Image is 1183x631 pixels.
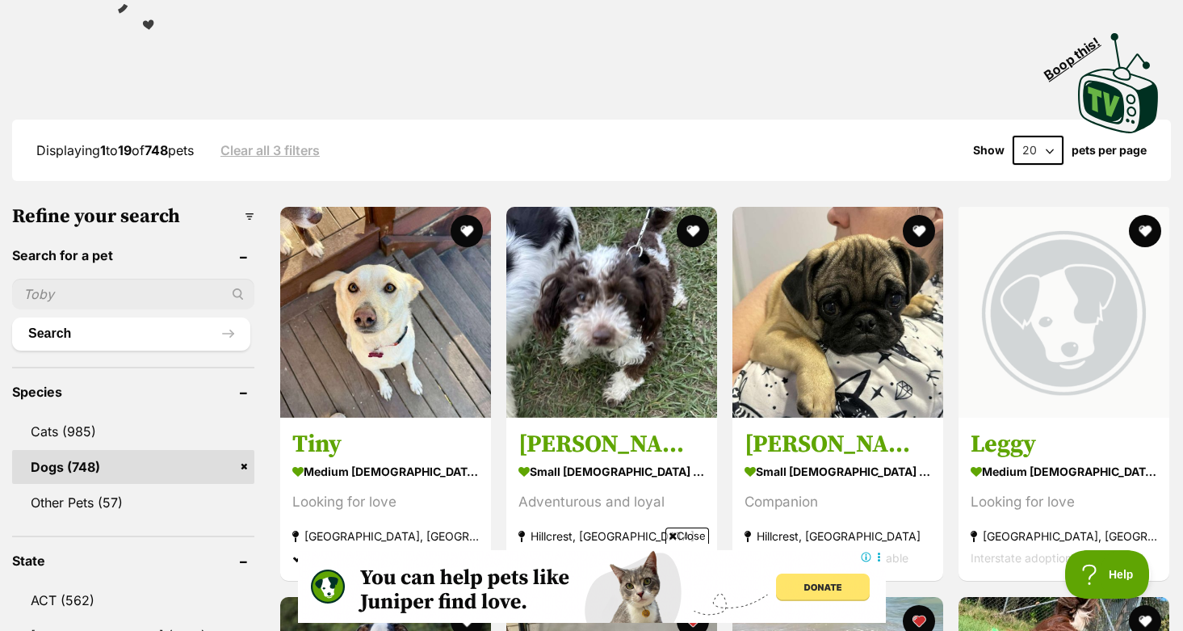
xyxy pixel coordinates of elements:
button: Search [12,318,250,350]
button: favourite [451,215,483,247]
iframe: Advertisement [298,550,886,623]
a: [PERSON_NAME] small [DEMOGRAPHIC_DATA] Dog Companion Hillcrest, [GEOGRAPHIC_DATA] Interstate adop... [732,418,943,582]
input: Toby [12,279,254,309]
strong: medium [DEMOGRAPHIC_DATA] Dog [971,461,1157,484]
a: ACT (562) [12,583,254,617]
a: [PERSON_NAME] small [DEMOGRAPHIC_DATA] Dog Adventurous and loyal Hillcrest, [GEOGRAPHIC_DATA] Int... [506,418,717,582]
span: Show [973,144,1005,157]
strong: [GEOGRAPHIC_DATA], [GEOGRAPHIC_DATA] [292,526,479,548]
img: PetRescue TV logo [1078,33,1159,133]
a: Tiny medium [DEMOGRAPHIC_DATA] Dog Looking for love [GEOGRAPHIC_DATA], [GEOGRAPHIC_DATA] Intersta... [280,418,491,582]
header: Search for a pet [12,248,254,263]
h3: Leggy [971,430,1157,461]
img: Charlie - Poodle (Toy) Dog [506,207,717,418]
strong: small [DEMOGRAPHIC_DATA] Dog [745,461,931,484]
strong: [GEOGRAPHIC_DATA], [GEOGRAPHIC_DATA] [971,526,1157,548]
span: Interstate adoption unavailable [971,552,1135,566]
header: State [12,553,254,568]
h3: [PERSON_NAME] [518,430,705,461]
h3: [PERSON_NAME] [745,430,931,461]
strong: small [DEMOGRAPHIC_DATA] Dog [518,461,705,484]
div: Companion [745,492,931,514]
a: Leggy medium [DEMOGRAPHIC_DATA] Dog Looking for love [GEOGRAPHIC_DATA], [GEOGRAPHIC_DATA] Interst... [959,418,1169,582]
a: Dogs (748) [12,450,254,484]
img: Tiny - Australian Kelpie Dog [280,207,491,418]
label: pets per page [1072,144,1147,157]
span: Close [665,528,709,544]
strong: Hillcrest, [GEOGRAPHIC_DATA] [745,526,931,548]
strong: 19 [118,142,132,158]
header: Species [12,385,254,399]
a: Cats (985) [12,414,254,448]
div: Adventurous and loyal [518,492,705,514]
div: Looking for love [971,492,1157,514]
div: Interstate adoption [292,548,479,570]
h3: Refine your search [12,205,254,228]
button: favourite [677,215,709,247]
button: favourite [1129,215,1161,247]
iframe: Help Scout Beacon - Open [1065,550,1151,599]
strong: medium [DEMOGRAPHIC_DATA] Dog [292,461,479,484]
strong: 748 [145,142,168,158]
img: Rocco - Pug Dog [732,207,943,418]
h3: Tiny [292,430,479,461]
span: Displaying to of pets [36,142,194,158]
strong: 1 [100,142,106,158]
strong: Hillcrest, [GEOGRAPHIC_DATA] [518,526,705,548]
a: Other Pets (57) [12,486,254,520]
button: favourite [903,215,935,247]
a: Boop this! [1078,19,1159,137]
div: Looking for love [292,492,479,514]
a: Clear all 3 filters [220,143,320,158]
span: Boop this! [1042,24,1116,82]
